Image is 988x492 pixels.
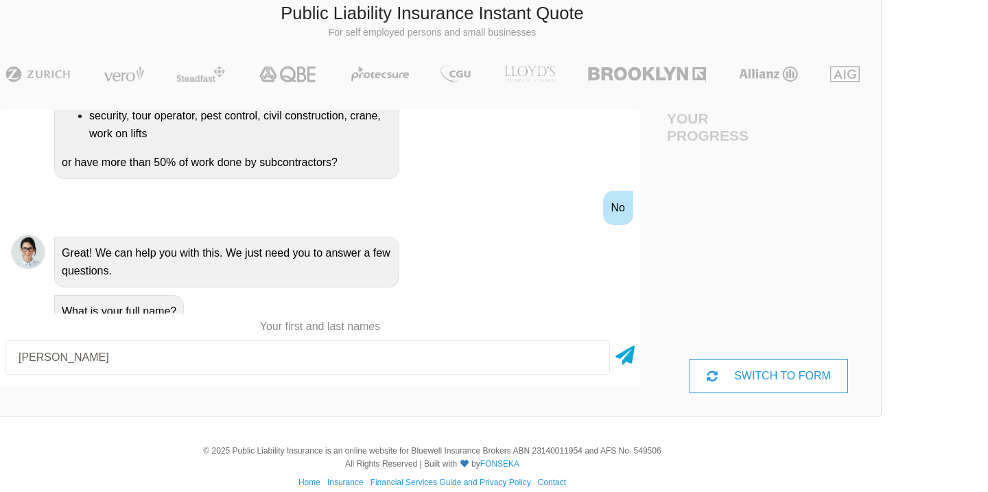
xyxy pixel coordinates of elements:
[54,237,399,288] div: Great! We can help you with this. We just need you to answer a few questions.
[497,66,563,82] img: LLOYD's | Public Liability Insurance
[480,459,519,469] a: FONSEKA
[435,66,476,82] img: CGU | Public Liability Insurance
[538,478,566,487] a: Contact
[346,66,415,82] img: Protecsure | Public Liability Insurance
[89,107,392,143] li: security, tour operator, pest control, civil construction, crane, work on lifts
[54,295,184,328] div: What is your full name?
[667,110,769,144] h4: Your Progress
[327,478,364,487] a: Insurance
[171,66,231,82] img: Steadfast | Public Liability Insurance
[690,359,849,393] div: SWITCH TO FORM
[370,478,531,487] a: Financial Services Guide and Privacy Policy
[5,340,610,375] input: Your first and last names
[825,66,865,82] img: AIG | Public Liability Insurance
[251,66,325,82] img: QBE | Public Liability Insurance
[583,66,711,82] img: Brooklyn | Public Liability Insurance
[97,66,150,82] img: Vero | Public Liability Insurance
[732,66,805,82] img: Allianz | Public Liability Insurance
[298,478,320,487] a: Home
[603,191,633,225] div: No
[11,235,45,269] img: Chatbot | PLI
